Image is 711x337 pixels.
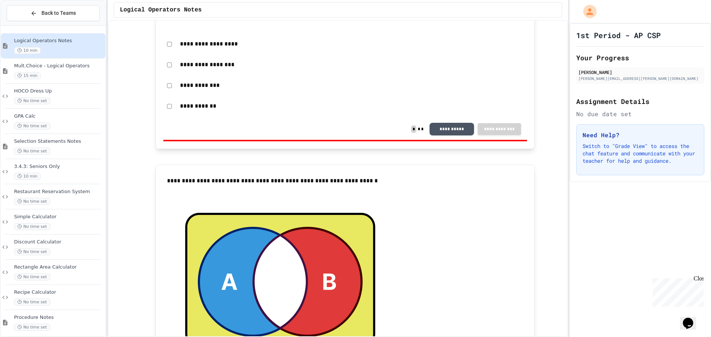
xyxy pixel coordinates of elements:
[14,189,104,195] span: Restaurant Reservation System
[578,76,702,81] div: [PERSON_NAME][EMAIL_ADDRESS][PERSON_NAME][DOMAIN_NAME]
[14,248,50,255] span: No time set
[14,239,104,245] span: Discount Calculator
[14,88,104,94] span: HOCO Dress Up
[14,97,50,104] span: No time set
[14,299,50,306] span: No time set
[14,214,104,220] span: Simple Calculator
[583,142,698,165] p: Switch to "Grade View" to access the chat feature and communicate with your teacher for help and ...
[14,314,104,321] span: Procedure Notes
[575,3,598,20] div: My Account
[583,131,698,139] h3: Need Help?
[14,63,104,69] span: Mult.Choice - Logical Operators
[14,47,41,54] span: 10 min
[3,3,51,47] div: Chat with us now!Close
[14,289,104,296] span: Recipe Calculator
[14,173,41,180] span: 10 min
[14,113,104,119] span: GPA Calc
[14,198,50,205] span: No time set
[14,264,104,270] span: Rectangle Area Calculator
[7,5,100,21] button: Back to Teams
[14,38,104,44] span: Logical Operators Notes
[14,138,104,145] span: Selection Statements Notes
[14,273,50,280] span: No time set
[14,324,50,331] span: No time set
[576,30,661,40] h1: 1st Period - AP CSP
[14,148,50,155] span: No time set
[650,275,704,307] iframe: chat widget
[578,69,702,75] div: [PERSON_NAME]
[14,122,50,129] span: No time set
[41,9,76,17] span: Back to Teams
[680,307,704,330] iframe: chat widget
[14,164,104,170] span: 3.4.3: Seniors Only
[14,223,50,230] span: No time set
[576,96,704,107] h2: Assignment Details
[576,53,704,63] h2: Your Progress
[14,72,41,79] span: 15 min
[576,109,704,118] div: No due date set
[120,6,202,14] span: Logical Operators Notes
